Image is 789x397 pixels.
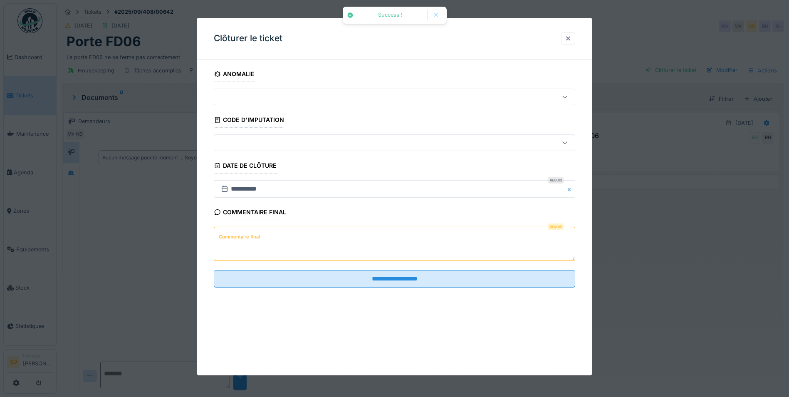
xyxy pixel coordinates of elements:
h3: Clôturer le ticket [214,33,282,44]
div: Commentaire final [214,206,286,220]
div: Requis [548,223,564,230]
div: Success ! [358,12,423,19]
div: Anomalie [214,68,255,82]
div: Code d'imputation [214,114,284,128]
div: Date de clôture [214,159,277,174]
button: Close [566,180,575,198]
label: Commentaire final [217,232,262,242]
div: Requis [548,177,564,184]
